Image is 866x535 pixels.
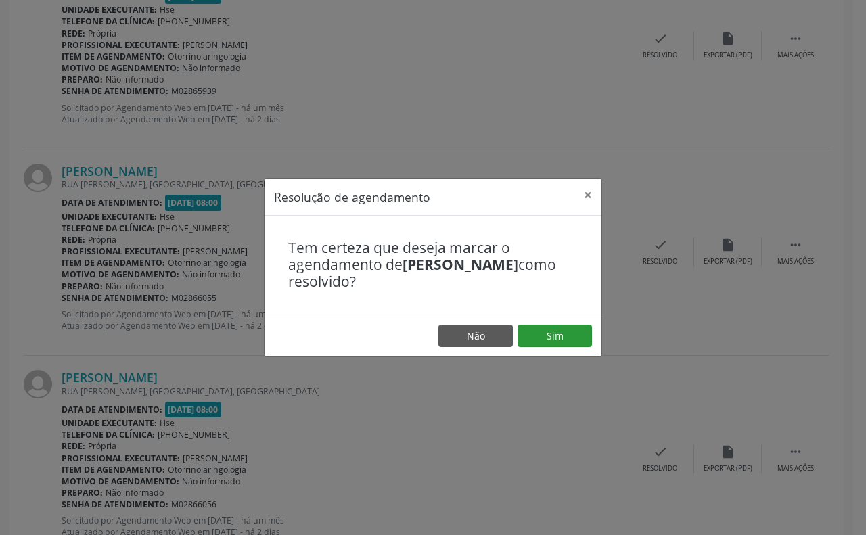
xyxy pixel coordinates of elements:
[518,325,592,348] button: Sim
[403,255,518,274] b: [PERSON_NAME]
[288,239,578,291] h4: Tem certeza que deseja marcar o agendamento de como resolvido?
[574,179,601,212] button: Close
[274,188,430,206] h5: Resolução de agendamento
[438,325,513,348] button: Não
